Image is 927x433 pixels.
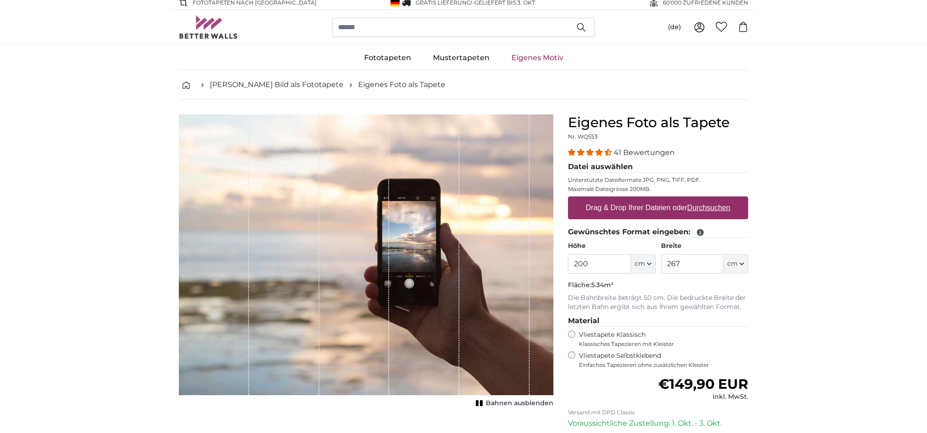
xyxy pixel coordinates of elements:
[568,418,748,429] p: Voraussichtliche Zustellung: 1. Okt. - 3. Okt.
[568,176,748,184] p: Unterstützte Dateiformate JPG, PNG, TIFF, PDF.
[568,114,748,131] h1: Eigenes Foto als Tapete
[568,161,748,173] legend: Datei auswählen
[568,242,655,251] label: Höhe
[661,242,748,251] label: Breite
[422,46,500,70] a: Mustertapeten
[582,199,734,217] label: Drag & Drop Ihrer Dateien oder
[727,259,738,268] span: cm
[568,227,748,238] legend: Gewünschtes Format eingeben:
[353,46,422,70] a: Fototapeten
[179,15,238,39] img: Betterwalls
[179,70,748,100] nav: breadcrumbs
[358,79,445,90] a: Eigenes Foto als Tapete
[568,281,748,290] p: Fläche:
[179,114,553,410] div: 1 of 1
[579,340,740,348] span: Klassisches Tapezieren mit Kleister
[687,204,730,211] u: Durchsuchen
[568,315,748,327] legend: Material
[500,46,574,70] a: Eigenes Motiv
[568,186,748,193] p: Maximale Dateigrösse 200MB.
[658,376,748,392] span: €149,90 EUR
[614,148,675,157] span: 41 Bewertungen
[486,399,553,408] span: Bahnen ausblenden
[635,259,645,268] span: cm
[579,330,740,348] label: Vliestapete Klassisch
[568,148,614,157] span: 4.39 stars
[473,397,553,410] button: Bahnen ausblenden
[210,79,344,90] a: [PERSON_NAME] Bild als Fototapete
[658,392,748,402] div: inkl. MwSt.
[631,254,656,273] button: cm
[568,294,748,312] p: Die Bahnbreite beträgt 50 cm. Die bedruckte Breite der letzten Bahn ergibt sich aus Ihrem gewählt...
[568,409,748,416] p: Versand mit DPD Classic
[579,351,748,369] label: Vliestapete Selbstklebend
[661,19,688,36] button: (de)
[579,361,748,369] span: Einfaches Tapezieren ohne zusätzlichen Kleister
[568,133,598,140] span: Nr. WQ553
[591,281,614,289] span: 5.34m²
[724,254,748,273] button: cm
